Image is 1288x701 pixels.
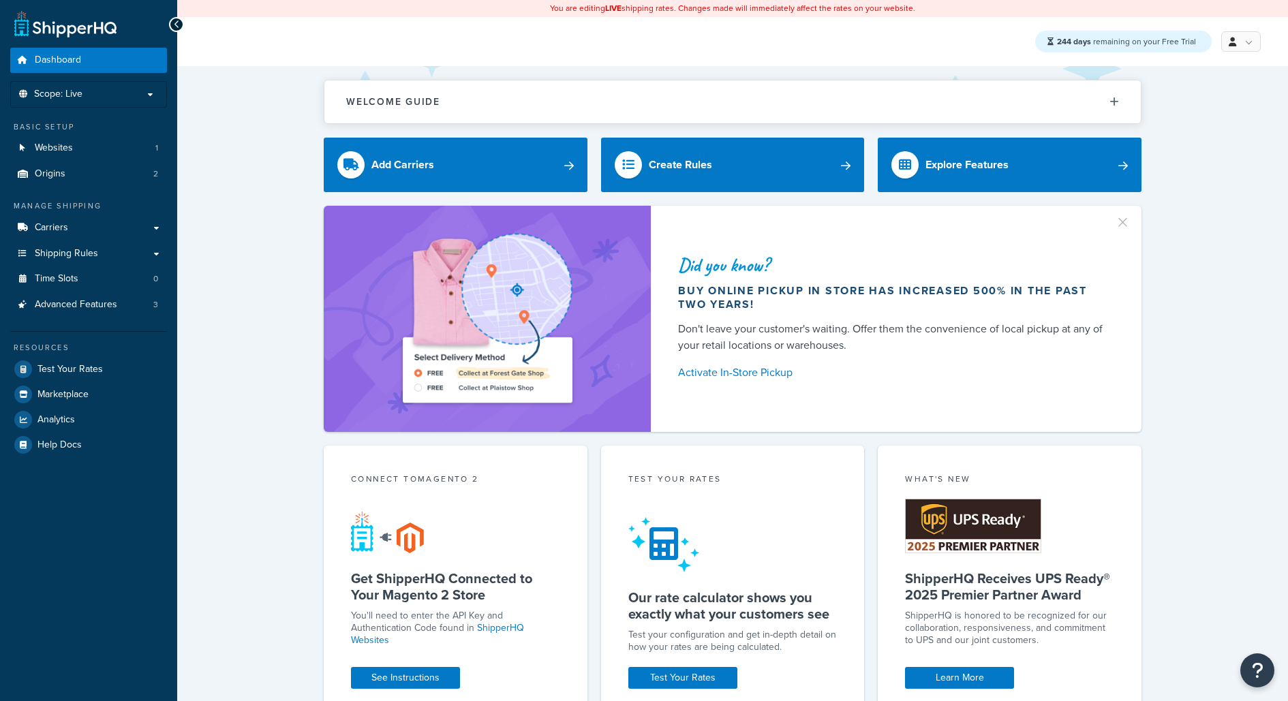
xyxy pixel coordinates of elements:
[37,414,75,426] span: Analytics
[37,389,89,401] span: Marketplace
[905,610,1114,647] p: ShipperHQ is honored to be recognized for our collaboration, responsiveness, and commitment to UP...
[678,321,1109,354] div: Don't leave your customer's waiting. Offer them the convenience of local pickup at any of your re...
[628,589,838,622] h5: Our rate calculator shows you exactly what your customers see
[605,2,622,14] b: LIVE
[925,155,1009,174] div: Explore Features
[35,273,78,285] span: Time Slots
[10,292,167,317] li: Advanced Features
[35,222,68,234] span: Carriers
[10,136,167,161] li: Websites
[10,407,167,432] a: Analytics
[678,284,1109,311] div: Buy online pickup in store has increased 500% in the past two years!
[10,292,167,317] a: Advanced Features3
[905,570,1114,603] h5: ShipperHQ Receives UPS Ready® 2025 Premier Partner Award
[34,89,82,100] span: Scope: Live
[324,80,1141,123] button: Welcome Guide
[10,136,167,161] a: Websites1
[324,138,587,192] a: Add Carriers
[346,97,440,107] h2: Welcome Guide
[10,200,167,212] div: Manage Shipping
[678,255,1109,275] div: Did you know?
[364,226,611,411] img: ad-shirt-map-b0359fc47e01cab431d101c4b569394f6a03f54285957d908178d52f29eb9668.png
[878,138,1141,192] a: Explore Features
[601,138,865,192] a: Create Rules
[10,215,167,240] a: Carriers
[10,241,167,266] a: Shipping Rules
[153,273,158,285] span: 0
[10,357,167,381] a: Test Your Rates
[35,54,81,66] span: Dashboard
[351,473,560,488] div: Connect to Magento 2
[35,299,117,311] span: Advanced Features
[10,266,167,292] a: Time Slots0
[10,48,167,73] a: Dashboard
[351,621,524,647] a: ShipperHQ Websites
[1057,35,1091,48] strong: 244 days
[628,629,838,653] div: Test your configuration and get in-depth detail on how your rates are being calculated.
[35,168,65,180] span: Origins
[351,511,424,553] img: connect-shq-magento-24cdf84b.svg
[10,121,167,133] div: Basic Setup
[153,168,158,180] span: 2
[153,299,158,311] span: 3
[37,439,82,451] span: Help Docs
[155,142,158,154] span: 1
[10,161,167,187] li: Origins
[371,155,434,174] div: Add Carriers
[10,266,167,292] li: Time Slots
[351,570,560,603] h5: Get ShipperHQ Connected to Your Magento 2 Store
[10,433,167,457] a: Help Docs
[35,248,98,260] span: Shipping Rules
[10,161,167,187] a: Origins2
[10,342,167,354] div: Resources
[37,364,103,375] span: Test Your Rates
[649,155,712,174] div: Create Rules
[351,667,460,689] a: See Instructions
[628,473,838,488] div: Test your rates
[628,667,737,689] a: Test Your Rates
[1240,653,1274,687] button: Open Resource Center
[905,667,1014,689] a: Learn More
[10,382,167,407] a: Marketplace
[905,473,1114,488] div: What's New
[678,363,1109,382] a: Activate In-Store Pickup
[1057,35,1196,48] span: remaining on your Free Trial
[351,610,560,647] p: You'll need to enter the API Key and Authentication Code found in
[35,142,73,154] span: Websites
